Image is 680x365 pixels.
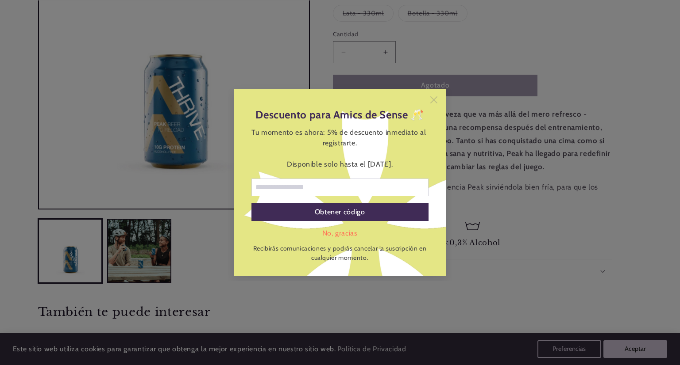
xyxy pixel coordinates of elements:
header: Descuento para Amics de Sense 🥂 [251,107,429,123]
div: Tu momento es ahora: 5% de descuento inmediato al registrarte. Disponible solo hasta el [DATE]. [251,127,429,170]
div: Obtener código [315,203,365,221]
div: Obtener código [251,203,429,221]
p: Recibirás comunicaciones y podrás cancelar la suscripción en cualquier momento. [251,244,429,262]
div: No, gracias [251,228,429,239]
input: Correo electrónico [251,179,429,196]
